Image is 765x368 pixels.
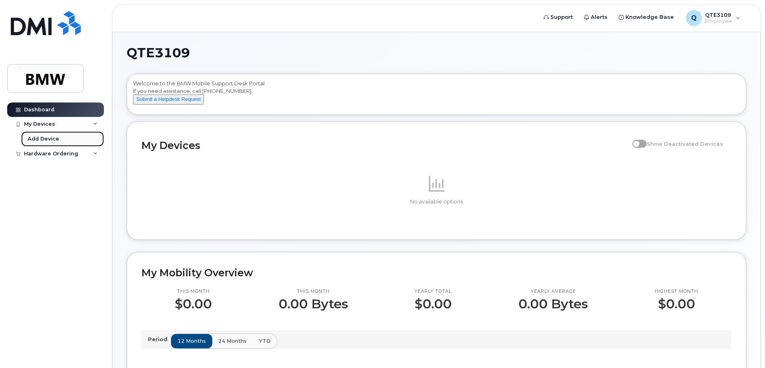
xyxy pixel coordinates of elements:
p: This month [175,288,212,295]
button: Submit a Helpdesk Request [133,95,204,105]
a: Submit a Helpdesk Request [133,96,204,102]
p: 0.00 Bytes [518,297,588,311]
p: This month [279,288,348,295]
p: $0.00 [655,297,698,311]
p: Yearly total [414,288,452,295]
span: 24 months [218,337,247,345]
input: Show Deactivated Devices [632,136,639,143]
h2: My Devices [141,139,628,151]
span: YTD [259,337,271,345]
span: Show Deactivated Devices [647,141,723,147]
p: No available options [141,198,731,205]
p: Yearly average [518,288,588,295]
p: $0.00 [414,297,452,311]
span: QTE3109 [127,47,190,59]
p: Period [148,336,171,343]
iframe: Messenger Launcher [730,333,759,362]
div: Welcome to the BMW Mobile Support Desk Portal If you need assistance, call [PHONE_NUMBER]. [133,80,740,112]
p: $0.00 [175,297,212,311]
p: Highest month [655,288,698,295]
p: 0.00 Bytes [279,297,348,311]
h2: My Mobility Overview [141,267,731,279]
